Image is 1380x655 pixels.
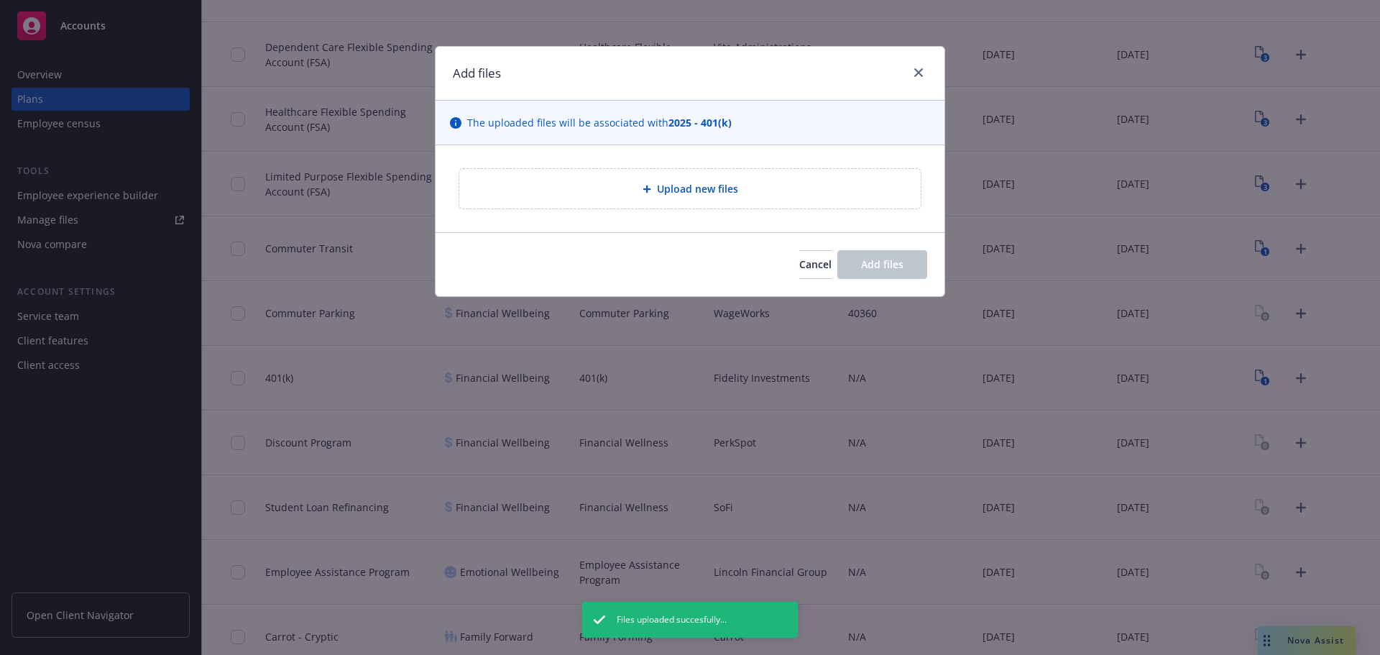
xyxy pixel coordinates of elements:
span: Cancel [799,257,832,271]
strong: 2025 - 401(k) [668,116,732,129]
a: close [910,64,927,81]
button: Add files [837,250,927,279]
span: Files uploaded succesfully... [617,613,727,626]
span: Upload new files [657,181,738,196]
div: Upload new files [459,168,921,209]
span: Add files [861,257,903,271]
h1: Add files [453,64,501,83]
button: Cancel [799,250,832,279]
span: The uploaded files will be associated with [467,115,732,130]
